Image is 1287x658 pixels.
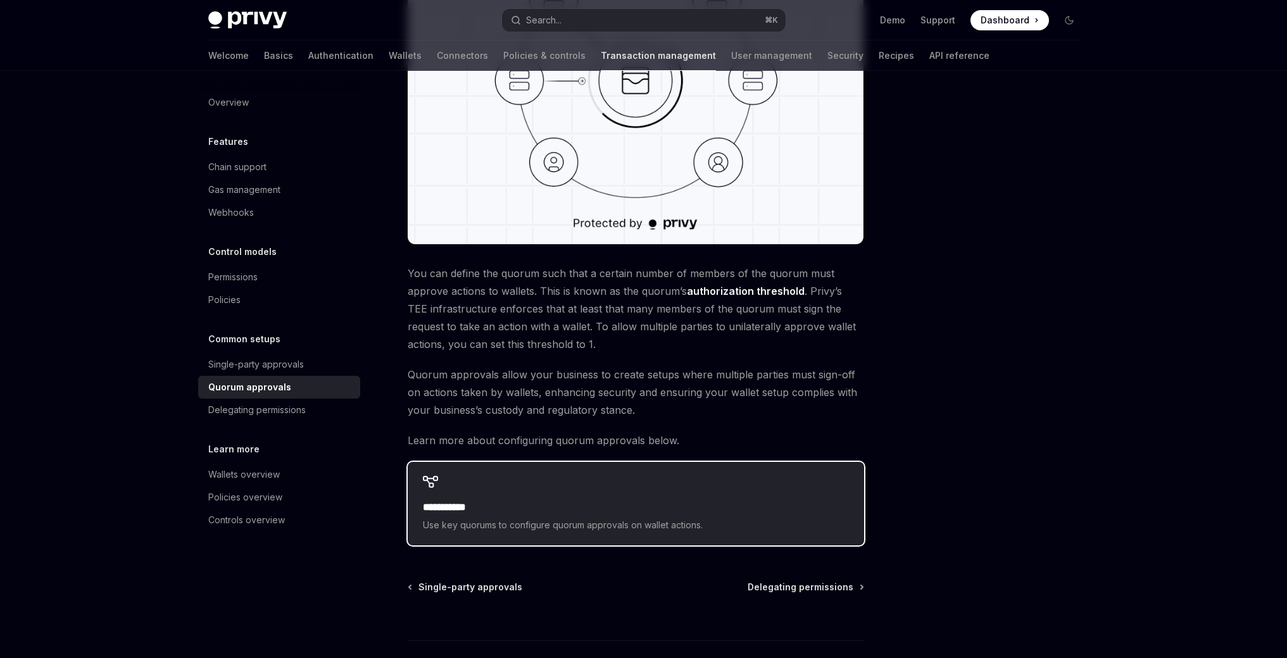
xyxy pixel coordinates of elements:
span: Single-party approvals [418,581,522,593]
a: Welcome [208,40,249,71]
div: Chain support [208,159,267,175]
h5: Learn more [208,442,260,457]
a: Overview [198,91,360,114]
a: Policies [198,289,360,311]
div: Permissions [208,270,258,285]
span: Dashboard [981,14,1029,27]
div: Single-party approvals [208,357,304,372]
a: Quorum approvals [198,376,360,399]
div: Controls overview [208,512,285,528]
a: Single-party approvals [409,581,522,593]
h5: Features [208,134,248,149]
a: Policies & controls [503,40,586,71]
a: Webhooks [198,201,360,224]
a: User management [731,40,812,71]
span: Quorum approvals allow your business to create setups where multiple parties must sign-off on act... [408,366,864,419]
a: Authentication [308,40,374,71]
a: Recipes [879,40,914,71]
strong: authorization threshold [687,285,805,297]
a: API reference [929,40,989,71]
span: You can define the quorum such that a certain number of members of the quorum must approve action... [408,264,864,353]
button: Toggle dark mode [1059,10,1079,30]
a: Demo [880,14,905,27]
h5: Common setups [208,332,280,347]
a: Transaction management [601,40,716,71]
div: Policies overview [208,490,282,505]
img: dark logo [208,11,287,29]
div: Policies [208,292,241,307]
a: Support [920,14,955,27]
a: Wallets overview [198,463,360,486]
a: Single-party approvals [198,353,360,376]
span: ⌘ K [765,15,778,25]
div: Gas management [208,182,280,197]
button: Open search [502,9,786,32]
a: Policies overview [198,486,360,509]
a: Delegating permissions [198,399,360,421]
div: Quorum approvals [208,380,291,395]
div: Webhooks [208,205,254,220]
a: Gas management [198,178,360,201]
span: Use key quorums to configure quorum approvals on wallet actions. [423,518,849,533]
a: Connectors [437,40,488,71]
a: Security [827,40,863,71]
a: **** **** *Use key quorums to configure quorum approvals on wallet actions. [408,462,864,545]
h5: Control models [208,244,277,259]
span: Learn more about configuring quorum approvals below. [408,431,864,449]
a: Wallets [389,40,422,71]
a: Chain support [198,156,360,178]
div: Wallets overview [208,467,280,482]
a: Dashboard [970,10,1049,30]
a: Delegating permissions [748,581,863,593]
div: Search... [526,13,562,28]
a: Controls overview [198,509,360,531]
a: Permissions [198,266,360,289]
div: Overview [208,95,249,110]
a: Basics [264,40,293,71]
div: Delegating permissions [208,402,306,418]
span: Delegating permissions [748,581,853,593]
